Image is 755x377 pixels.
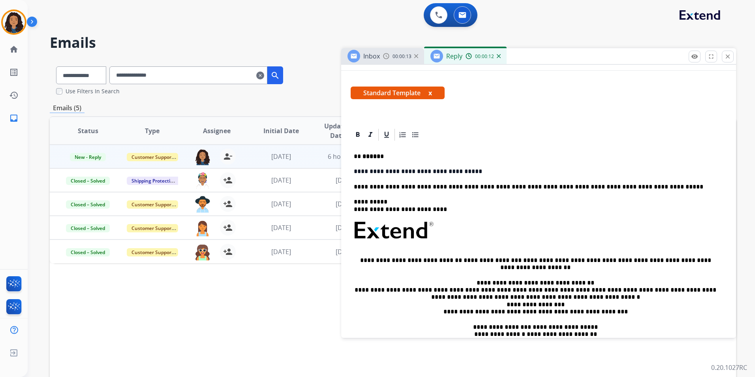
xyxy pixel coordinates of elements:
[195,149,210,165] img: agent-avatar
[397,129,409,141] div: Ordered List
[271,223,291,232] span: [DATE]
[9,113,19,123] mat-icon: inbox
[223,223,233,232] mat-icon: person_add
[271,152,291,161] span: [DATE]
[223,247,233,256] mat-icon: person_add
[195,172,210,189] img: agent-avatar
[475,53,494,60] span: 00:00:12
[271,200,291,208] span: [DATE]
[428,88,432,98] button: x
[66,224,110,232] span: Closed – Solved
[127,177,181,185] span: Shipping Protection
[364,129,376,141] div: Italic
[3,11,25,33] img: avatar
[328,152,363,161] span: 6 hours ago
[50,103,85,113] p: Emails (5)
[9,68,19,77] mat-icon: list_alt
[127,224,178,232] span: Customer Support
[446,52,462,60] span: Reply
[9,45,19,54] mat-icon: home
[363,52,380,60] span: Inbox
[195,220,210,236] img: agent-avatar
[263,126,299,136] span: Initial Date
[223,152,233,161] mat-icon: person_remove
[223,199,233,209] mat-icon: person_add
[70,153,106,161] span: New - Reply
[66,200,110,209] span: Closed – Solved
[127,153,178,161] span: Customer Support
[336,176,355,185] span: [DATE]
[336,223,355,232] span: [DATE]
[195,244,210,260] img: agent-avatar
[352,129,364,141] div: Bold
[78,126,98,136] span: Status
[409,129,421,141] div: Bullet List
[271,247,291,256] span: [DATE]
[66,248,110,256] span: Closed – Solved
[9,90,19,100] mat-icon: history
[127,200,178,209] span: Customer Support
[50,35,736,51] h2: Emails
[691,53,698,60] mat-icon: remove_red_eye
[145,126,160,136] span: Type
[724,53,731,60] mat-icon: close
[127,248,178,256] span: Customer Support
[708,53,715,60] mat-icon: fullscreen
[336,247,355,256] span: [DATE]
[203,126,231,136] span: Assignee
[66,177,110,185] span: Closed – Solved
[351,87,445,99] span: Standard Template
[66,87,120,95] label: Use Filters In Search
[711,363,747,372] p: 0.20.1027RC
[381,129,393,141] div: Underline
[336,200,355,208] span: [DATE]
[195,196,210,213] img: agent-avatar
[223,175,233,185] mat-icon: person_add
[271,176,291,185] span: [DATE]
[320,121,355,140] span: Updated Date
[270,71,280,80] mat-icon: search
[393,53,411,60] span: 00:00:13
[256,71,264,80] mat-icon: clear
